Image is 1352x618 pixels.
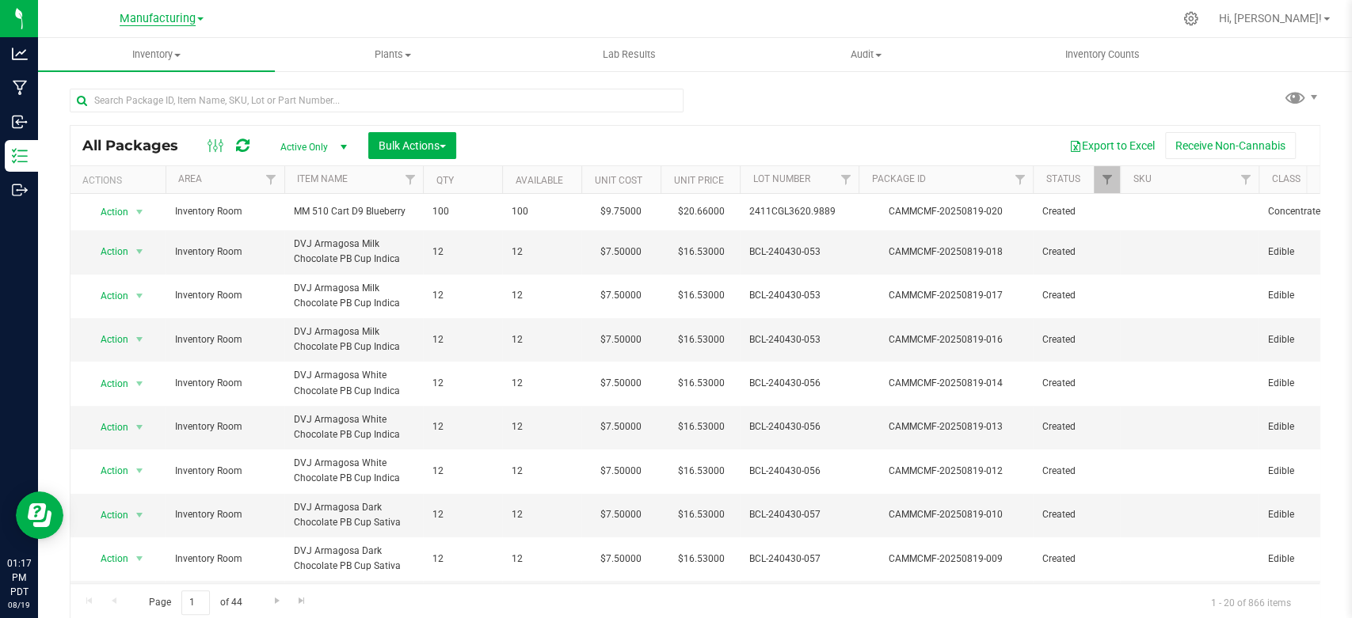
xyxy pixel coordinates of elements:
[832,166,859,193] a: Filter
[581,275,661,318] td: $7.50000
[512,464,572,479] span: 12
[7,556,31,599] p: 01:17 PM PDT
[86,548,129,570] span: Action
[1007,166,1033,193] a: Filter
[1042,288,1110,303] span: Created
[130,328,150,351] span: select
[984,38,1221,71] a: Inventory Counts
[379,139,446,152] span: Bulk Actions
[749,376,849,391] span: BCL-240430-056
[16,491,63,539] iframe: Resource center
[432,376,493,391] span: 12
[181,590,210,615] input: 1
[12,80,28,96] inline-svg: Manufacturing
[294,500,413,530] span: DVJ Armagosa Dark Chocolate PB Cup Sativa
[38,47,275,62] span: Inventory
[432,507,493,522] span: 12
[748,38,984,71] a: Audit
[1198,590,1304,614] span: 1 - 20 of 866 items
[7,599,31,611] p: 08/19
[294,281,413,311] span: DVJ Armagosa Milk Chocolate PB Cup Indica
[1044,47,1161,62] span: Inventory Counts
[1042,204,1110,219] span: Created
[749,507,849,522] span: BCL-240430-057
[856,376,1035,391] div: CAMMCMF-20250819-014
[581,537,661,581] td: $7.50000
[294,324,413,354] span: DVJ Armagosa Milk Chocolate PB Cup Indica
[1042,245,1110,260] span: Created
[748,47,984,62] span: Audit
[856,507,1035,522] div: CAMMCMF-20250819-010
[512,376,572,391] span: 12
[670,284,733,307] span: $16.53000
[670,200,733,223] span: $20.66000
[581,362,661,405] td: $7.50000
[512,507,572,522] span: 12
[670,503,733,526] span: $16.53000
[175,552,275,567] span: Inventory Room
[581,47,677,62] span: Lab Results
[175,507,275,522] span: Inventory Room
[581,318,661,362] td: $7.50000
[86,460,129,482] span: Action
[38,38,275,71] a: Inventory
[86,241,129,263] span: Action
[856,332,1035,347] div: CAMMCMF-20250819-016
[670,328,733,351] span: $16.53000
[673,175,723,186] a: Unit Price
[512,288,572,303] span: 12
[1042,332,1110,347] span: Created
[511,38,748,71] a: Lab Results
[670,241,733,264] span: $16.53000
[1042,552,1110,567] span: Created
[258,166,284,193] a: Filter
[515,175,562,186] a: Available
[1165,132,1296,159] button: Receive Non-Cannabis
[856,419,1035,434] div: CAMMCMF-20250819-013
[581,406,661,449] td: $7.50000
[294,412,413,442] span: DVJ Armagosa White Chocolate PB Cup Indica
[512,419,572,434] span: 12
[856,204,1035,219] div: CAMMCMF-20250819-020
[432,245,493,260] span: 12
[512,332,572,347] span: 12
[749,204,849,219] span: 2411CGL3620.9889
[432,552,493,567] span: 12
[512,245,572,260] span: 12
[594,175,642,186] a: Unit Cost
[670,415,733,438] span: $16.53000
[432,288,493,303] span: 12
[1042,507,1110,522] span: Created
[86,285,129,307] span: Action
[12,114,28,130] inline-svg: Inbound
[297,173,348,184] a: Item Name
[512,552,572,567] span: 12
[135,590,255,615] span: Page of 44
[130,241,150,263] span: select
[749,245,849,260] span: BCL-240430-053
[1094,166,1120,193] a: Filter
[291,590,314,612] a: Go to the last page
[1059,132,1165,159] button: Export to Excel
[1181,11,1201,26] div: Manage settings
[175,376,275,391] span: Inventory Room
[175,245,275,260] span: Inventory Room
[276,47,511,62] span: Plants
[175,288,275,303] span: Inventory Room
[1042,419,1110,434] span: Created
[175,419,275,434] span: Inventory Room
[265,590,288,612] a: Go to the next page
[856,245,1035,260] div: CAMMCMF-20250819-018
[749,288,849,303] span: BCL-240430-053
[130,201,150,223] span: select
[86,504,129,526] span: Action
[432,464,493,479] span: 12
[175,332,275,347] span: Inventory Room
[130,373,150,395] span: select
[1133,173,1151,184] a: SKU
[175,204,275,219] span: Inventory Room
[432,204,493,219] span: 100
[432,419,493,434] span: 12
[1042,376,1110,391] span: Created
[275,38,512,71] a: Plants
